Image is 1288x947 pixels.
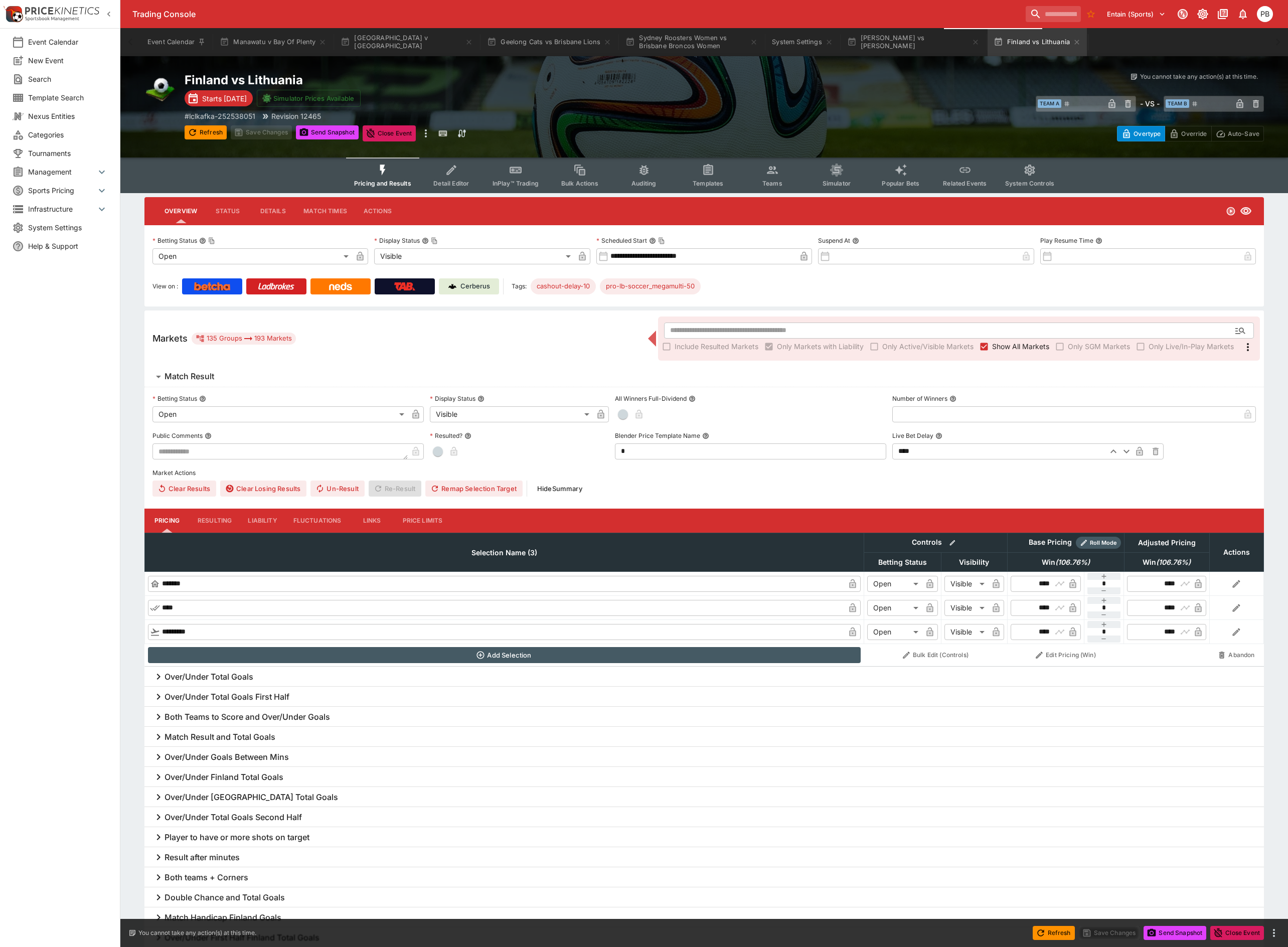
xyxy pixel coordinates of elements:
th: Actions [1209,533,1263,571]
button: Manawatu v Bay Of Plenty [214,28,333,56]
button: Play Resume Time [1095,237,1102,244]
button: more [420,125,432,141]
span: Win(106.76%) [1132,556,1202,568]
p: Display Status [430,394,475,403]
button: Betting StatusCopy To Clipboard [199,237,206,244]
button: Status [205,199,250,223]
button: Open [1231,322,1249,340]
button: Geelong Cats vs Brisbane Lions [481,28,617,56]
button: Live Bet Delay [935,432,942,439]
button: Price Limits [395,509,451,533]
div: Open [867,600,922,616]
button: Betting Status [199,395,206,402]
button: Toggle light/dark mode [1194,5,1212,23]
button: Edit Pricing (Win) [1010,647,1121,663]
h6: Match Result and Total Goals [165,732,275,742]
button: Close Event [1210,926,1264,940]
span: Related Events [943,180,987,187]
h6: Over/Under [GEOGRAPHIC_DATA] Total Goals [165,792,338,803]
span: Simulator [823,180,851,187]
button: Number of Winners [949,395,956,402]
h6: Double Chance and Total Goals [165,892,285,903]
p: Override [1181,128,1207,139]
svg: Open [1226,206,1236,216]
span: Event Calendar [28,37,108,47]
div: Open [867,624,922,640]
span: Only Live/In-Play Markets [1149,341,1234,352]
input: search [1026,6,1081,22]
div: Show/hide Price Roll mode configuration. [1076,537,1121,549]
h6: Over/Under Goals Between Mins [165,752,289,762]
img: TabNZ [394,282,415,290]
th: Adjusted Pricing [1124,533,1209,552]
a: Cerberus [439,278,499,294]
div: Betting Target: cerberus [531,278,596,294]
button: Clear Results [152,481,216,497]
button: Add Selection [148,647,861,663]
h6: Over/Under Total Goals Second Half [165,812,302,823]
button: Refresh [1033,926,1075,940]
h6: - VS - [1140,98,1160,109]
h6: Both teams + Corners [165,872,248,883]
button: Overview [156,199,205,223]
span: Selection Name (3) [460,547,548,559]
h6: Both Teams to Score and Over/Under Goals [165,712,330,722]
h6: Over/Under Total Goals First Half [165,692,289,702]
p: Revision 12465 [271,111,321,121]
button: [GEOGRAPHIC_DATA] v [GEOGRAPHIC_DATA] [335,28,479,56]
th: Controls [864,533,1007,552]
img: PriceKinetics Logo [3,4,23,24]
button: Actions [355,199,400,223]
img: Sportsbook Management [25,17,79,21]
button: Abandon [1212,647,1260,663]
p: Betting Status [152,394,197,403]
span: New Event [28,55,108,66]
label: View on : [152,278,178,294]
button: System Settings [766,28,839,56]
button: Bulk edit [946,536,959,549]
button: Simulator Prices Available [257,90,361,107]
h6: Over/Under Total Goals [165,672,253,682]
button: Details [250,199,295,223]
p: Starts [DATE] [202,93,247,104]
div: Trading Console [132,9,1022,20]
h6: Match Handicap Finland Goals [165,912,281,923]
span: Pricing and Results [354,180,411,187]
h2: Copy To Clipboard [185,72,724,88]
h6: Player to have or more shots on target [165,832,309,843]
span: Show All Markets [992,341,1049,352]
span: Bulk Actions [561,180,598,187]
div: Open [152,406,408,422]
span: Sports Pricing [28,185,96,196]
p: Play Resume Time [1040,236,1093,245]
button: Match Result [144,367,1264,387]
span: Nexus Entities [28,111,108,121]
button: Bulk Edit (Controls) [867,647,1004,663]
em: ( 106.76 %) [1055,556,1090,568]
div: Peter Bishop [1257,6,1273,22]
button: Clear Losing Results [220,481,306,497]
div: 135 Groups 193 Markets [196,333,292,345]
span: Infrastructure [28,204,96,214]
button: Event Calendar [141,28,212,56]
span: Teams [762,180,782,187]
span: Team A [1038,99,1061,108]
p: Blender Price Template Name [615,431,700,440]
button: Finland vs Lithuania [988,28,1087,56]
h6: Result after minutes [165,852,240,863]
span: Search [28,74,108,84]
span: Visibility [948,556,1000,568]
span: Management [28,167,96,177]
span: Betting Status [867,556,938,568]
span: Only Active/Visible Markets [882,341,974,352]
span: cashout-delay-10 [531,281,596,291]
button: Sydney Roosters Women vs Brisbane Broncos Women [619,28,764,56]
button: Documentation [1214,5,1232,23]
em: ( 106.76 %) [1156,556,1191,568]
img: Ladbrokes [258,282,294,290]
span: Only Markets with Liability [777,341,864,352]
span: Categories [28,129,108,140]
p: Number of Winners [892,394,947,403]
button: Override [1165,126,1211,141]
span: Popular Bets [882,180,919,187]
